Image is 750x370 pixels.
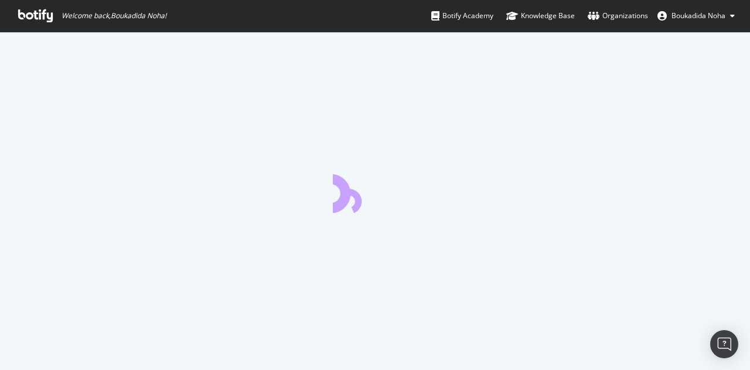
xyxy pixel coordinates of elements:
div: Organizations [588,10,648,22]
button: Boukadida Noha [648,6,744,25]
div: animation [333,171,417,213]
span: Welcome back, Boukadida Noha ! [62,11,166,21]
div: Botify Academy [431,10,493,22]
div: Open Intercom Messenger [710,330,738,358]
div: Knowledge Base [506,10,575,22]
span: Boukadida Noha [671,11,725,21]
